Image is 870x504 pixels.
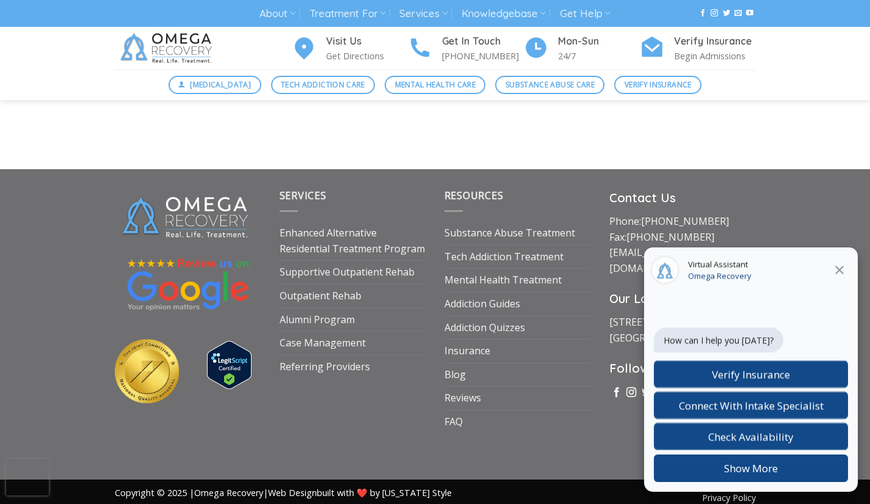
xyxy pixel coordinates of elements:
a: Addiction Quizzes [444,316,525,340]
a: Visit Us Get Directions [292,34,408,64]
a: Blog [444,363,466,387]
a: Verify Insurance Begin Admissions [640,34,756,64]
a: About [259,2,295,25]
a: [PHONE_NUMBER] [641,214,729,228]
a: Follow on Instagram [626,387,636,398]
a: Addiction Guides [444,293,520,316]
iframe: reCAPTCHA [6,459,49,495]
a: [PHONE_NUMBER] [626,230,714,244]
a: Get Help [560,2,611,25]
span: Substance Abuse Care [506,79,595,90]
span: Verify Insurance [625,79,692,90]
p: Get Directions [326,49,408,63]
a: Send us an email [734,9,742,18]
a: Insurance [444,340,490,363]
a: Get In Touch [PHONE_NUMBER] [408,34,524,64]
a: Web Design [268,487,317,499]
strong: Contact Us [609,190,676,205]
a: Mental Health Care [385,76,485,94]
a: Supportive Outpatient Rehab [280,261,415,284]
img: Verify Approval for www.omegarecovery.org [207,341,252,389]
a: [STREET_ADDRESS][GEOGRAPHIC_DATA] [609,315,708,345]
a: Verify LegitScript Approval for www.omegarecovery.org [207,357,252,371]
h4: Get In Touch [442,34,524,49]
a: Services [399,2,448,25]
a: [MEDICAL_DATA] [169,76,261,94]
span: Copyright © 2025 | | built with ❤️ by [US_STATE] Style [115,487,452,499]
a: Omega Recovery [194,487,263,499]
span: Mental Health Care [395,79,476,90]
a: Follow on Twitter [723,9,730,18]
a: [EMAIL_ADDRESS][DOMAIN_NAME] [609,246,693,275]
span: Services [280,189,327,202]
h3: Follow Us [609,359,756,378]
p: Begin Admissions [674,49,756,63]
p: 24/7 [558,49,640,63]
a: Follow on Instagram [711,9,718,18]
a: FAQ [444,411,463,434]
a: Reviews [444,387,481,410]
a: Treatment For [310,2,386,25]
span: Tech Addiction Care [281,79,365,90]
a: Verify Insurance [614,76,701,94]
a: Outpatient Rehab [280,285,361,308]
a: Referring Providers [280,356,370,379]
img: Omega Recovery [115,27,222,70]
a: Alumni Program [280,309,355,332]
h3: Our Location [609,289,756,309]
a: Substance Abuse Treatment [444,222,575,245]
a: Privacy Policy [702,492,756,503]
a: Enhanced Alternative Residential Treatment Program [280,222,426,260]
a: Follow on Twitter [642,387,651,398]
a: Case Management [280,332,366,355]
a: Knowledgebase [462,2,546,25]
h4: Verify Insurance [674,34,756,49]
a: Tech Addiction Care [271,76,375,94]
p: Phone: Fax: [609,214,756,276]
h4: Mon-Sun [558,34,640,49]
a: Follow on Facebook [699,9,706,18]
a: Substance Abuse Care [495,76,604,94]
a: Follow on Facebook [612,387,622,398]
span: Resources [444,189,504,202]
h4: Visit Us [326,34,408,49]
p: [PHONE_NUMBER] [442,49,524,63]
span: [MEDICAL_DATA] [190,79,251,90]
a: Tech Addiction Treatment [444,246,564,269]
a: Follow on YouTube [746,9,753,18]
a: Mental Health Treatment [444,269,562,292]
